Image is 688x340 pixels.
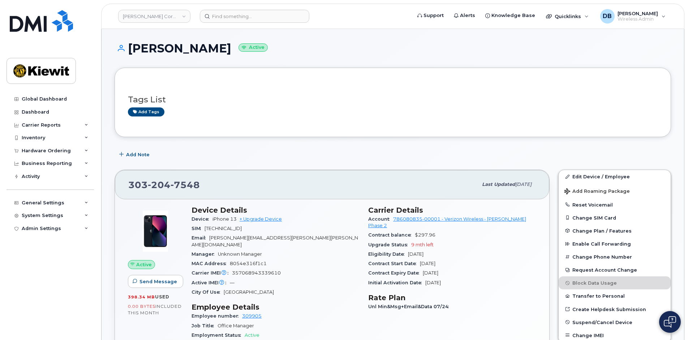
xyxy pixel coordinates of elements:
[171,179,200,190] span: 7548
[559,237,671,250] button: Enable Call Forwarding
[128,179,200,190] span: 303
[368,280,425,285] span: Initial Activation Date
[368,261,420,266] span: Contract Start Date
[115,148,156,161] button: Add Note
[115,42,671,55] h1: [PERSON_NAME]
[192,216,212,222] span: Device
[126,151,150,158] span: Add Note
[559,170,671,183] a: Edit Device / Employee
[128,95,658,104] h3: Tags List
[564,188,630,195] span: Add Roaming Package
[218,323,254,328] span: Office Manager
[368,216,393,222] span: Account
[192,332,245,338] span: Employment Status
[559,289,671,302] button: Transfer to Personal
[559,224,671,237] button: Change Plan / Features
[572,228,632,233] span: Change Plan / Features
[148,179,171,190] span: 204
[368,242,411,247] span: Upgrade Status
[559,276,671,289] button: Block Data Usage
[192,270,232,276] span: Carrier IMEI
[559,303,671,316] a: Create Helpdesk Submission
[368,304,452,309] span: Unl Min&Msg+Email&Data 07/24
[192,289,224,295] span: City Of Use
[128,275,183,288] button: Send Message
[664,316,676,328] img: Open chat
[368,206,536,214] h3: Carrier Details
[515,182,532,187] span: [DATE]
[212,216,237,222] span: iPhone 13
[425,280,441,285] span: [DATE]
[192,280,230,285] span: Active IMEI
[155,294,169,299] span: used
[238,43,268,52] small: Active
[368,216,526,228] a: 786080835-00001 - Verizon Wireless - [PERSON_NAME] Phase 2
[205,226,242,231] span: [TECHNICAL_ID]
[559,263,671,276] button: Request Account Change
[139,278,177,285] span: Send Message
[423,270,438,276] span: [DATE]
[368,293,536,302] h3: Rate Plan
[192,235,209,241] span: Email
[572,319,632,325] span: Suspend/Cancel Device
[230,261,267,266] span: 8054e316f1c1
[218,251,262,257] span: Unknown Manager
[232,270,281,276] span: 357068943339610
[415,232,435,238] span: $297.96
[368,251,408,257] span: Eligibility Date
[128,107,164,116] a: Add tags
[192,235,358,247] span: [PERSON_NAME][EMAIL_ADDRESS][PERSON_NAME][PERSON_NAME][DOMAIN_NAME]
[242,313,262,319] a: 309905
[572,241,631,247] span: Enable Call Forwarding
[559,250,671,263] button: Change Phone Number
[128,304,155,309] span: 0.00 Bytes
[224,289,274,295] span: [GEOGRAPHIC_DATA]
[559,198,671,211] button: Reset Voicemail
[192,261,230,266] span: MAC Address
[136,261,152,268] span: Active
[559,183,671,198] button: Add Roaming Package
[482,182,515,187] span: Last updated
[240,216,282,222] a: + Upgrade Device
[245,332,259,338] span: Active
[134,209,177,253] img: image20231002-3703462-1ig824h.jpeg
[559,211,671,224] button: Change SIM Card
[128,294,155,299] span: 398.34 MB
[128,303,182,315] span: included this month
[192,251,218,257] span: Manager
[420,261,435,266] span: [DATE]
[192,226,205,231] span: SIM
[192,206,360,214] h3: Device Details
[559,316,671,329] button: Suspend/Cancel Device
[408,251,423,257] span: [DATE]
[192,303,360,311] h3: Employee Details
[192,323,218,328] span: Job Title
[368,270,423,276] span: Contract Expiry Date
[411,242,434,247] span: 9 mth left
[368,232,415,238] span: Contract balance
[192,313,242,319] span: Employee number
[230,280,235,285] span: —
